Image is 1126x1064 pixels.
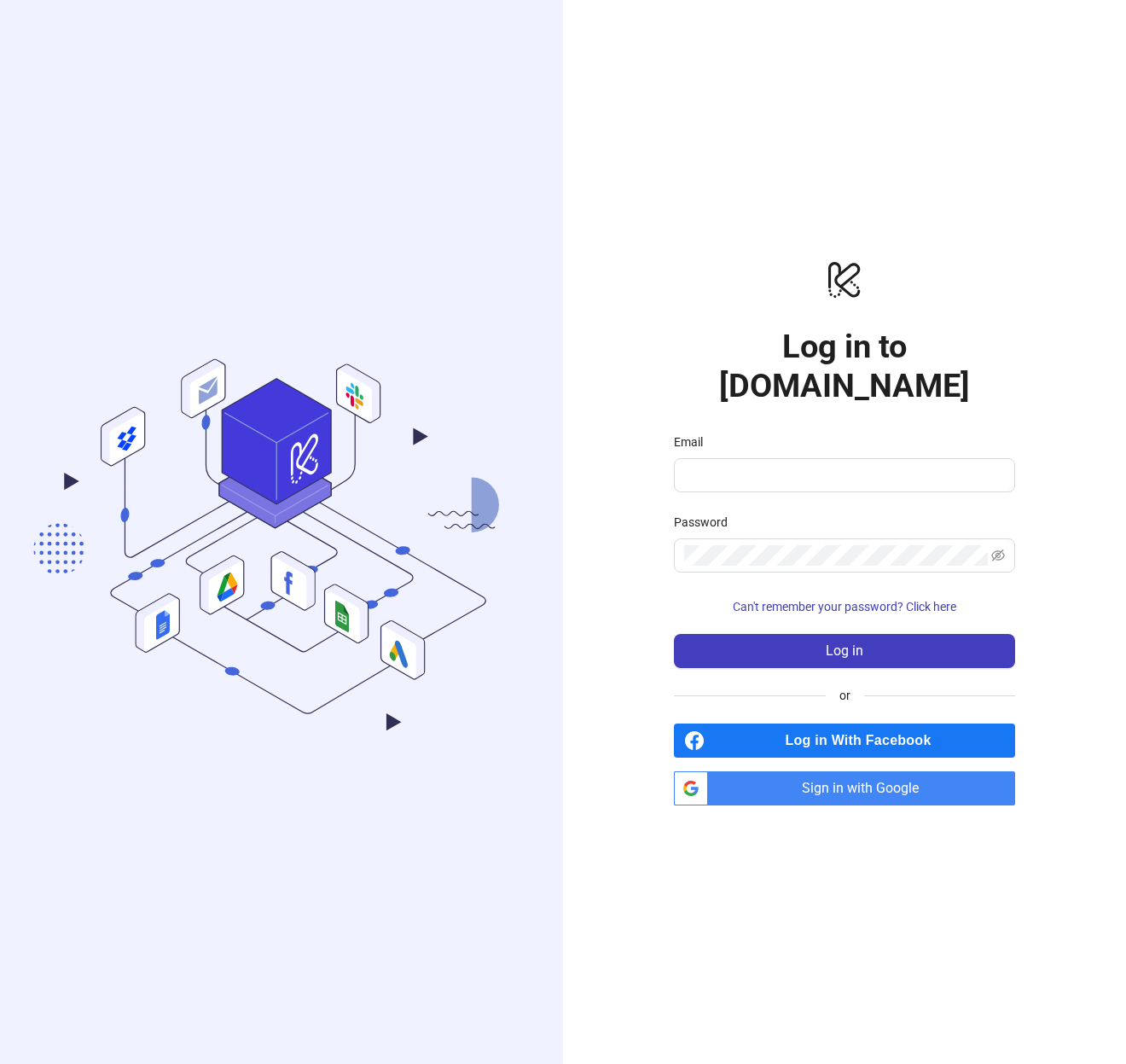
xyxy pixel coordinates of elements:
a: Sign in with Google [674,771,1015,805]
span: Log in With Facebook [711,724,1015,758]
button: Log in [674,634,1015,668]
a: Log in With Facebook [674,724,1015,758]
h1: Log in to [DOMAIN_NAME] [674,327,1015,405]
span: or [826,686,864,705]
label: Email [674,433,714,451]
a: Can't remember your password? Click here [674,600,1015,613]
button: Can't remember your password? Click here [674,593,1015,620]
input: Password [684,545,988,566]
label: Password [674,513,739,532]
span: Sign in with Google [715,771,1015,805]
input: Email [684,465,1001,485]
span: Can't remember your password? Click here [733,600,956,613]
span: eye-invisible [991,549,1005,562]
span: Log in [826,643,863,659]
